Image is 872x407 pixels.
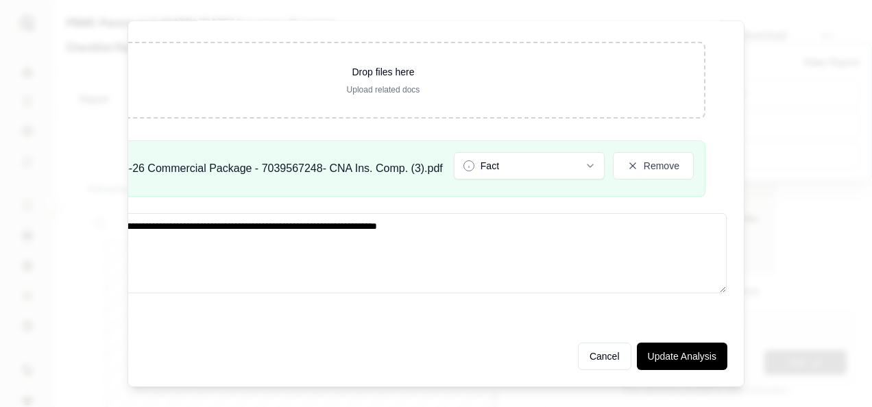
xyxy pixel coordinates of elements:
p: Drop files here [84,65,682,79]
p: Upload related docs [84,84,682,95]
button: Remove [613,152,694,180]
button: Cancel [578,343,631,370]
span: 25-26 Commercial Package - 7039567248- CNA Ins. Comp. (3).pdf [117,160,443,177]
button: Update Analysis [637,343,727,370]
